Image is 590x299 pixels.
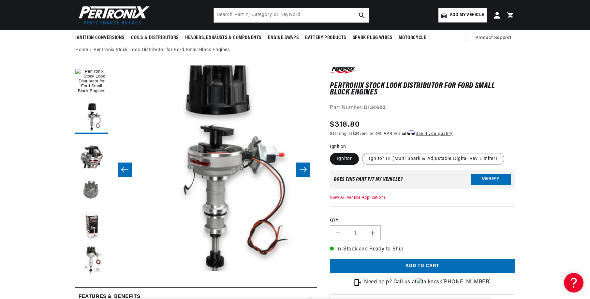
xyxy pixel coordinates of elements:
button: Load image 1 in gallery view [75,65,108,98]
span: Engine Swaps [268,35,299,41]
button: Load image 4 in gallery view [75,173,108,206]
span: Add my vehicle [450,12,484,18]
span: Spark Plug Wires [353,35,392,41]
media-gallery: Gallery Viewer [75,65,317,274]
span: $318.80 [330,119,360,131]
summary: Engine Swaps [265,30,302,46]
button: Load image 5 in gallery view [75,209,108,241]
button: Load image 3 in gallery view [75,137,108,170]
legend: Ignition [330,143,347,150]
span: Ignition Conversions [75,35,125,41]
summary: Ignition Conversions [75,30,128,46]
span: $29 [353,132,360,136]
span: Motorcycle [399,35,426,41]
nav: breadcrumbs [75,47,515,54]
a: PerTronix Stock Look Distributor for Ford Small Block Engines [94,47,230,54]
p: Starting at /mo or 0% APR with . [330,131,452,137]
button: Load image 2 in gallery view [75,101,108,134]
summary: Coils & Distributors [128,30,182,46]
label: QTY [330,218,515,223]
div: Part Number: [330,104,515,112]
a: See if you qualify - Learn more about Affirm Financing (opens in modal) [416,132,452,136]
span: Headers, Exhausts & Components [185,35,261,41]
button: Slide right [296,163,310,177]
button: Load image 6 in gallery view [75,245,108,277]
a: View All Vehicle Applications [330,196,386,200]
button: search button [355,8,369,22]
a: Add my vehicle [438,8,487,22]
p: Need help? Call us at [364,278,491,287]
span: Affirm [403,130,415,135]
summary: Motorcycle [395,30,429,46]
strong: D134600 [364,105,386,110]
input: Search Part #, Category or Keyword [214,8,369,22]
img: Pertronix [75,4,150,26]
summary: Headers, Exhausts & Components [182,30,265,46]
h1: PerTronix Stock Look Distributor for Ford Small Block Engines [330,83,515,96]
div: Does This part fit My vehicle? [334,177,403,182]
span: Product Support [475,35,511,42]
button: Slide left [118,163,132,177]
summary: Spark Plug Wires [349,30,396,46]
button: Add to cart [330,259,515,274]
p: In-Stock and Ready to Ship [330,245,515,254]
label: Ignitor III (Multi Spark & Adjustable Digital Rev Limiter) [362,153,504,165]
img: talkdesk [417,278,442,287]
a: Home [75,47,88,54]
a: [PHONE_NUMBER] [417,279,491,285]
span: Battery Products [305,35,346,41]
span: Coils & Distributors [131,35,179,41]
label: Ignitor [330,153,359,165]
button: Verify [471,174,511,185]
summary: Product Support [475,30,515,46]
summary: Battery Products [302,30,349,46]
